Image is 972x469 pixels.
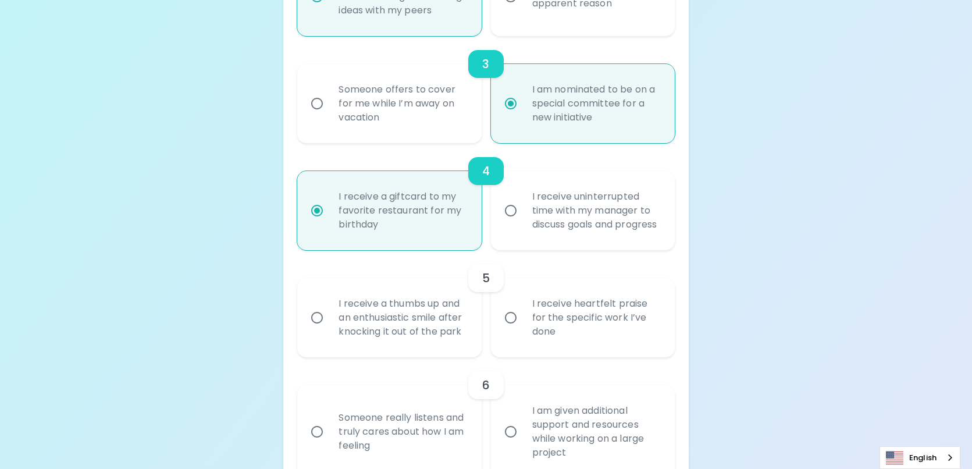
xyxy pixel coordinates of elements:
div: choice-group-check [297,36,674,143]
div: choice-group-check [297,143,674,250]
div: I receive heartfelt praise for the specific work I’ve done [523,283,668,353]
aside: Language selected: English [880,446,960,469]
h6: 3 [482,55,489,73]
div: choice-group-check [297,250,674,357]
a: English [880,447,960,468]
div: Someone really listens and truly cares about how I am feeling [329,397,475,467]
div: Someone offers to cover for me while I’m away on vacation [329,69,475,138]
h6: 6 [482,376,490,395]
div: I receive a thumbs up and an enthusiastic smile after knocking it out of the park [329,283,475,353]
h6: 5 [482,269,490,287]
div: I receive a giftcard to my favorite restaurant for my birthday [329,176,475,246]
div: Language [880,446,960,469]
div: I am nominated to be on a special committee for a new initiative [523,69,668,138]
h6: 4 [482,162,490,180]
div: I receive uninterrupted time with my manager to discuss goals and progress [523,176,668,246]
